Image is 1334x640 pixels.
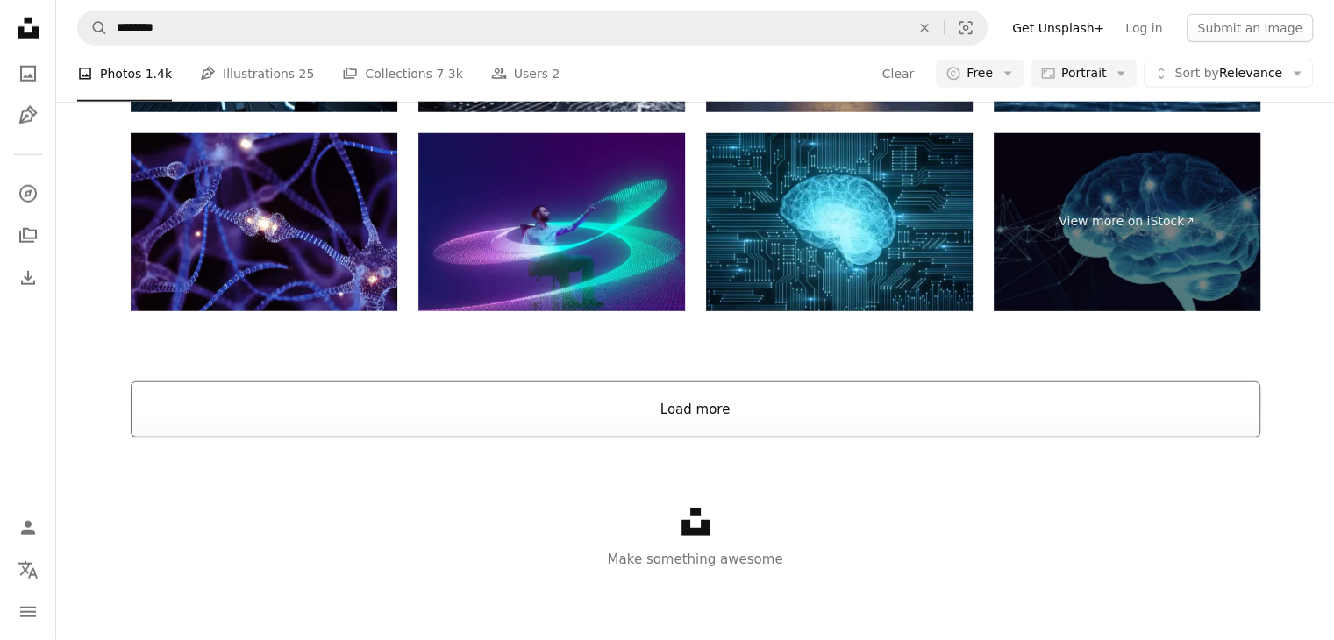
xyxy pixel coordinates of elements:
img: Digital Neurons. Biotechnology Innovation Concept [131,133,397,311]
a: View more on iStock↗ [994,133,1260,311]
button: Clear [881,60,916,88]
img: Blue digital computer brain on circuit board with glows and flares [706,133,973,311]
button: Submit an image [1187,14,1313,42]
button: Sort byRelevance [1144,60,1313,88]
a: Home — Unsplash [11,11,46,49]
a: Get Unsplash+ [1002,14,1115,42]
a: Collections [11,218,46,253]
span: 7.3k [436,64,462,83]
button: Menu [11,594,46,629]
a: Illustrations [11,98,46,133]
span: Relevance [1174,65,1282,82]
button: Visual search [945,11,987,45]
a: Users 2 [491,46,560,102]
form: Find visuals sitewide [77,11,988,46]
span: Sort by [1174,66,1218,80]
button: Load more [131,381,1260,437]
button: Search Unsplash [78,11,108,45]
a: Log in [1115,14,1173,42]
img: Two professionals in formal attire examine and interact with flowing digital wave on colorful bac... [418,133,685,311]
a: Log in / Sign up [11,510,46,545]
span: Free [967,65,993,82]
span: 2 [552,64,560,83]
a: Illustrations 25 [200,46,314,102]
a: Explore [11,176,46,211]
button: Portrait [1031,60,1137,88]
a: Photos [11,56,46,91]
p: Make something awesome [56,549,1334,570]
a: Collections 7.3k [342,46,462,102]
span: Portrait [1061,65,1106,82]
button: Clear [905,11,944,45]
button: Language [11,552,46,587]
span: 25 [299,64,315,83]
button: Free [936,60,1024,88]
a: Download History [11,260,46,295]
